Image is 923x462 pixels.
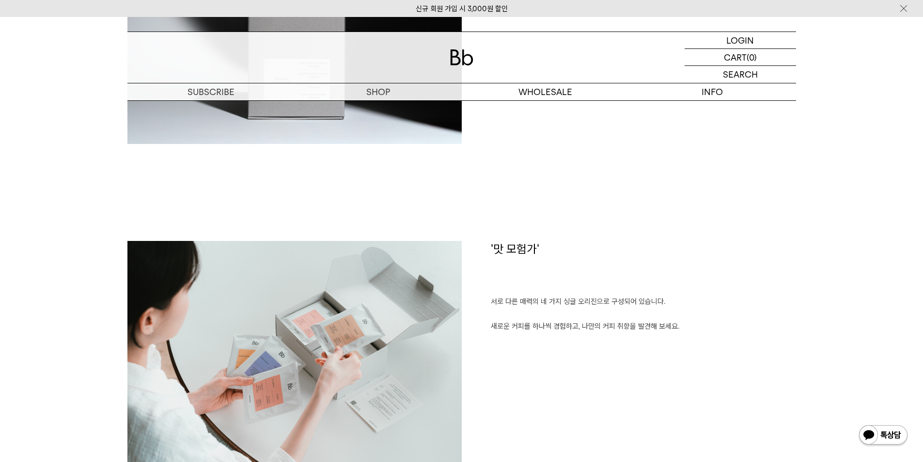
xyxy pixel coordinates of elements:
[416,4,508,13] a: 신규 회원 가입 시 3,000원 할인
[127,83,295,100] a: SUBSCRIBE
[724,49,747,65] p: CART
[462,83,629,100] p: WHOLESALE
[629,83,796,100] p: INFO
[491,320,796,333] p: 새로운 커피를 하나씩 경험하고, 나만의 커피 취향을 발견해 보세요.
[450,49,473,65] img: 로고
[685,49,796,66] a: CART (0)
[685,32,796,49] a: LOGIN
[726,32,754,48] p: LOGIN
[491,296,796,308] p: 서로 다른 매력의 네 가지 싱글 오리진으로 구성되어 있습니다.
[723,66,758,83] p: SEARCH
[295,83,462,100] a: SHOP
[491,241,796,296] h1: '맛 모험가'
[858,424,908,447] img: 카카오톡 채널 1:1 채팅 버튼
[747,49,757,65] p: (0)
